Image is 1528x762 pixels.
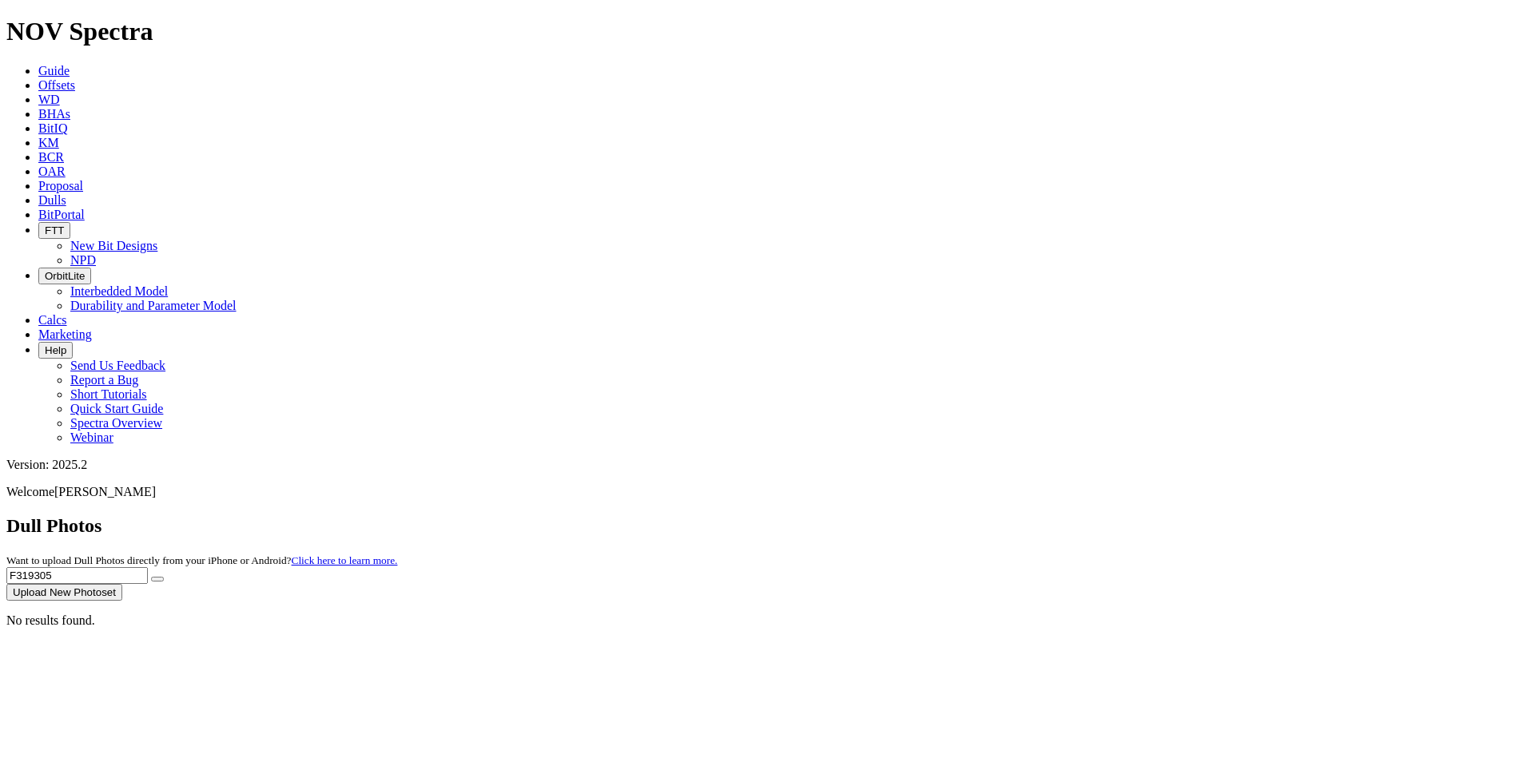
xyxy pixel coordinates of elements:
[38,222,70,239] button: FTT
[45,224,64,236] span: FTT
[6,515,1522,537] h2: Dull Photos
[70,416,162,430] a: Spectra Overview
[38,136,59,149] a: KM
[38,93,60,106] a: WD
[6,584,122,601] button: Upload New Photoset
[38,64,70,77] a: Guide
[6,485,1522,499] p: Welcome
[38,208,85,221] a: BitPortal
[70,431,113,444] a: Webinar
[45,344,66,356] span: Help
[54,485,156,498] span: [PERSON_NAME]
[70,253,96,267] a: NPD
[45,270,85,282] span: OrbitLite
[6,613,1522,628] p: No results found.
[38,342,73,359] button: Help
[70,373,138,387] a: Report a Bug
[38,193,66,207] a: Dulls
[38,165,66,178] a: OAR
[292,554,398,566] a: Click here to learn more.
[38,121,67,135] a: BitIQ
[70,239,157,252] a: New Bit Designs
[70,284,168,298] a: Interbedded Model
[6,567,148,584] input: Search Serial Number
[38,268,91,284] button: OrbitLite
[38,107,70,121] a: BHAs
[6,458,1522,472] div: Version: 2025.2
[70,359,165,372] a: Send Us Feedback
[6,17,1522,46] h1: NOV Spectra
[38,327,92,341] a: Marketing
[38,179,83,192] a: Proposal
[70,402,163,415] a: Quick Start Guide
[6,554,397,566] small: Want to upload Dull Photos directly from your iPhone or Android?
[38,78,75,92] a: Offsets
[70,299,237,312] a: Durability and Parameter Model
[38,313,67,327] a: Calcs
[38,150,64,164] a: BCR
[70,387,147,401] a: Short Tutorials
